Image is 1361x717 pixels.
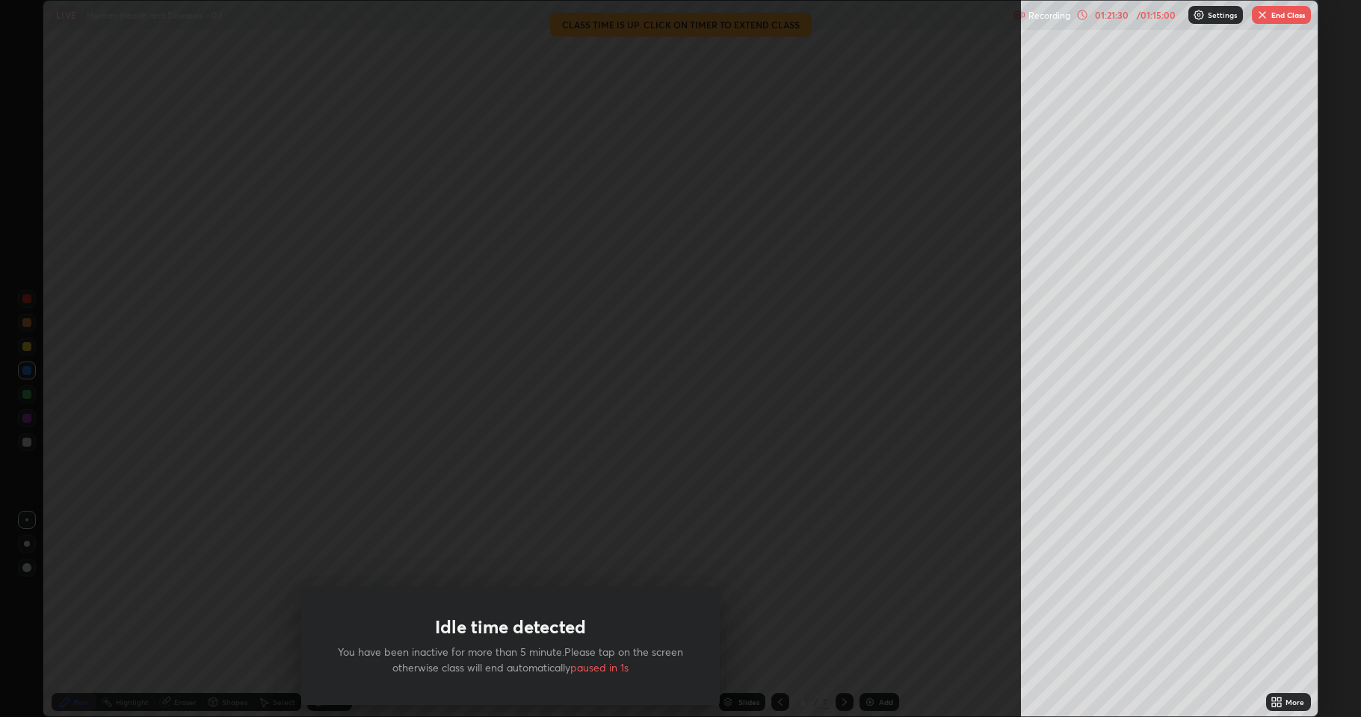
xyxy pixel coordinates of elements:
[1286,698,1304,706] div: More
[1091,10,1133,19] div: 01:21:30
[435,616,586,638] h1: Idle time detected
[1133,10,1179,19] div: / 01:15:00
[337,644,684,675] p: You have been inactive for more than 5 minute.Please tap on the screen otherwise class will end a...
[1208,11,1237,19] p: Settings
[1252,6,1311,24] button: End Class
[1256,9,1268,21] img: end-class-cross
[1193,9,1205,21] img: class-settings-icons
[1028,10,1070,21] p: Recording
[570,660,629,674] span: paused in 1s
